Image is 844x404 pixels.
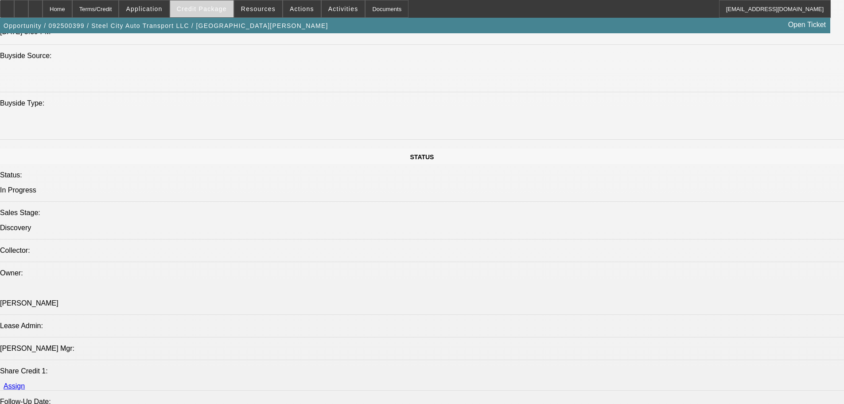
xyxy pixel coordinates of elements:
[4,22,328,29] span: Opportunity / 092500399 / Steel City Auto Transport LLC / [GEOGRAPHIC_DATA][PERSON_NAME]
[119,0,169,17] button: Application
[234,0,282,17] button: Resources
[290,5,314,12] span: Actions
[4,382,25,390] a: Assign
[328,5,358,12] span: Activities
[170,0,233,17] button: Credit Package
[241,5,276,12] span: Resources
[177,5,227,12] span: Credit Package
[410,153,434,161] span: STATUS
[283,0,321,17] button: Actions
[785,17,829,32] a: Open Ticket
[126,5,162,12] span: Application
[322,0,365,17] button: Activities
